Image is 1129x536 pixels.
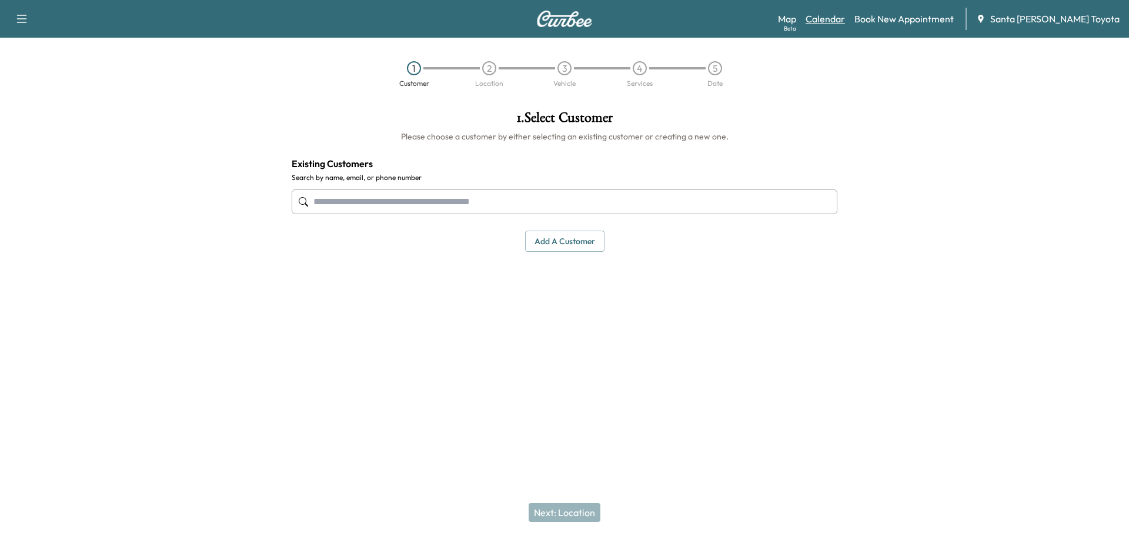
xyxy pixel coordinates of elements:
a: MapBeta [778,12,796,26]
a: Book New Appointment [854,12,954,26]
div: 1 [407,61,421,75]
div: Services [627,80,653,87]
label: Search by name, email, or phone number [292,173,837,182]
h6: Please choose a customer by either selecting an existing customer or creating a new one. [292,131,837,142]
div: Vehicle [553,80,576,87]
img: Curbee Logo [536,11,593,27]
div: Customer [399,80,429,87]
div: Beta [784,24,796,33]
h1: 1 . Select Customer [292,111,837,131]
h4: Existing Customers [292,157,837,171]
div: 3 [557,61,572,75]
span: Santa [PERSON_NAME] Toyota [990,12,1120,26]
div: 2 [482,61,496,75]
div: Date [707,80,723,87]
a: Calendar [806,12,845,26]
div: Location [475,80,503,87]
button: Add a customer [525,231,604,252]
div: 4 [633,61,647,75]
div: 5 [708,61,722,75]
